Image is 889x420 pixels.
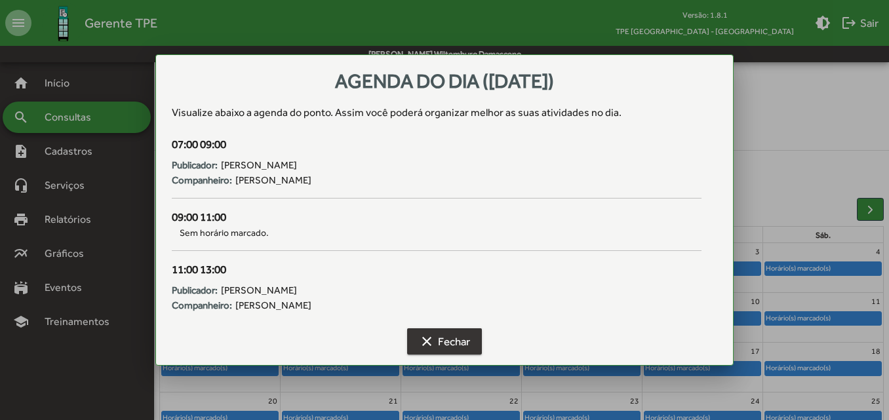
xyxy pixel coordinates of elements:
[172,136,701,153] div: 07:00 09:00
[172,261,701,278] div: 11:00 13:00
[407,328,482,354] button: Fechar
[235,298,311,313] span: [PERSON_NAME]
[221,158,297,173] span: [PERSON_NAME]
[172,105,717,121] div: Visualize abaixo a agenda do ponto . Assim você poderá organizar melhor as suas atividades no dia.
[235,173,311,188] span: [PERSON_NAME]
[335,69,554,92] span: Agenda do dia ([DATE])
[172,283,218,298] strong: Publicador:
[221,283,297,298] span: [PERSON_NAME]
[172,209,701,226] div: 09:00 11:00
[419,334,435,349] mat-icon: clear
[172,173,232,188] strong: Companheiro:
[172,158,218,173] strong: Publicador:
[172,226,701,240] span: Sem horário marcado.
[419,330,470,353] span: Fechar
[172,298,232,313] strong: Companheiro:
